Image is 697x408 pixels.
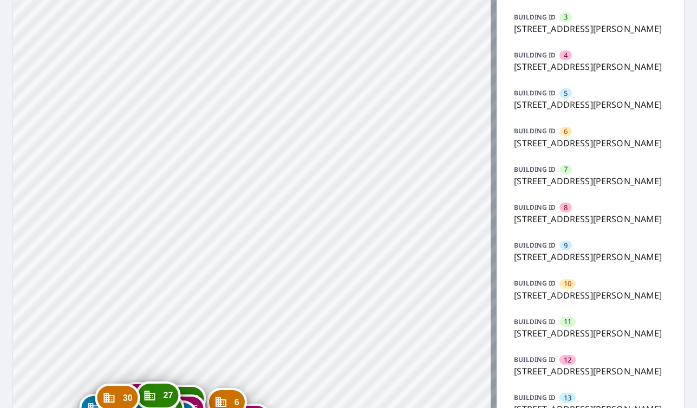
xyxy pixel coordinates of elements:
p: BUILDING ID [514,88,556,98]
span: 9 [564,241,568,251]
p: [STREET_ADDRESS][PERSON_NAME] [514,327,667,340]
span: 3 [564,12,568,22]
p: BUILDING ID [514,241,556,250]
p: [STREET_ADDRESS][PERSON_NAME] [514,98,667,111]
span: 10 [564,279,571,289]
span: 13 [564,393,571,403]
p: [STREET_ADDRESS][PERSON_NAME] [514,137,667,150]
p: BUILDING ID [514,50,556,60]
p: BUILDING ID [514,279,556,288]
p: [STREET_ADDRESS][PERSON_NAME] [514,289,667,302]
p: BUILDING ID [514,203,556,212]
p: [STREET_ADDRESS][PERSON_NAME] [514,365,667,378]
p: BUILDING ID [514,355,556,364]
p: [STREET_ADDRESS][PERSON_NAME] [514,250,667,263]
span: 4 [564,50,568,61]
p: BUILDING ID [514,317,556,326]
p: [STREET_ADDRESS][PERSON_NAME] [514,174,667,187]
p: [STREET_ADDRESS][PERSON_NAME] [514,22,667,35]
span: 5 [564,88,568,99]
span: 12 [564,355,571,365]
p: BUILDING ID [514,393,556,402]
span: 30 [123,394,133,402]
span: 7 [564,164,568,174]
span: 27 [164,391,173,399]
p: BUILDING ID [514,165,556,174]
p: [STREET_ADDRESS][PERSON_NAME] [514,212,667,225]
span: 6 [234,398,239,406]
span: 11 [564,316,571,327]
span: 6 [564,126,568,137]
p: BUILDING ID [514,126,556,135]
p: BUILDING ID [514,12,556,22]
p: [STREET_ADDRESS][PERSON_NAME] [514,60,667,73]
span: 8 [564,203,568,213]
